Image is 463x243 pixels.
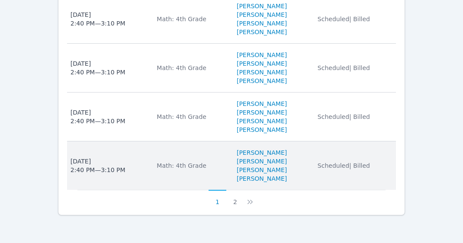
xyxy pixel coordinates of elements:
[157,112,226,121] div: Math: 4th Grade
[67,44,396,93] tr: [DATE]2:40 PM—3:10 PMMath: 4th Grade[PERSON_NAME][PERSON_NAME][PERSON_NAME][PERSON_NAME]Scheduled...
[237,99,287,108] a: [PERSON_NAME]
[237,51,287,59] a: [PERSON_NAME]
[67,141,396,190] tr: [DATE]2:40 PM—3:10 PMMath: 4th Grade[PERSON_NAME][PERSON_NAME][PERSON_NAME][PERSON_NAME]Scheduled...
[71,10,125,28] div: [DATE] 2:40 PM — 3:10 PM
[318,16,370,22] span: Scheduled | Billed
[237,157,287,166] a: [PERSON_NAME]
[71,59,125,77] div: [DATE] 2:40 PM — 3:10 PM
[237,125,287,134] a: [PERSON_NAME]
[237,174,287,183] a: [PERSON_NAME]
[237,68,287,77] a: [PERSON_NAME]
[226,190,244,206] button: 2
[237,77,287,85] a: [PERSON_NAME]
[318,162,370,169] span: Scheduled | Billed
[237,59,287,68] a: [PERSON_NAME]
[237,10,287,19] a: [PERSON_NAME]
[157,161,226,170] div: Math: 4th Grade
[157,64,226,72] div: Math: 4th Grade
[157,15,226,23] div: Math: 4th Grade
[237,117,287,125] a: [PERSON_NAME]
[318,64,370,71] span: Scheduled | Billed
[237,148,287,157] a: [PERSON_NAME]
[237,19,287,28] a: [PERSON_NAME]
[318,113,370,120] span: Scheduled | Billed
[71,108,125,125] div: [DATE] 2:40 PM — 3:10 PM
[71,157,125,174] div: [DATE] 2:40 PM — 3:10 PM
[237,28,287,36] a: [PERSON_NAME]
[237,2,287,10] a: [PERSON_NAME]
[237,108,287,117] a: [PERSON_NAME]
[209,190,226,206] button: 1
[237,166,287,174] a: [PERSON_NAME]
[67,93,396,141] tr: [DATE]2:40 PM—3:10 PMMath: 4th Grade[PERSON_NAME][PERSON_NAME][PERSON_NAME][PERSON_NAME]Scheduled...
